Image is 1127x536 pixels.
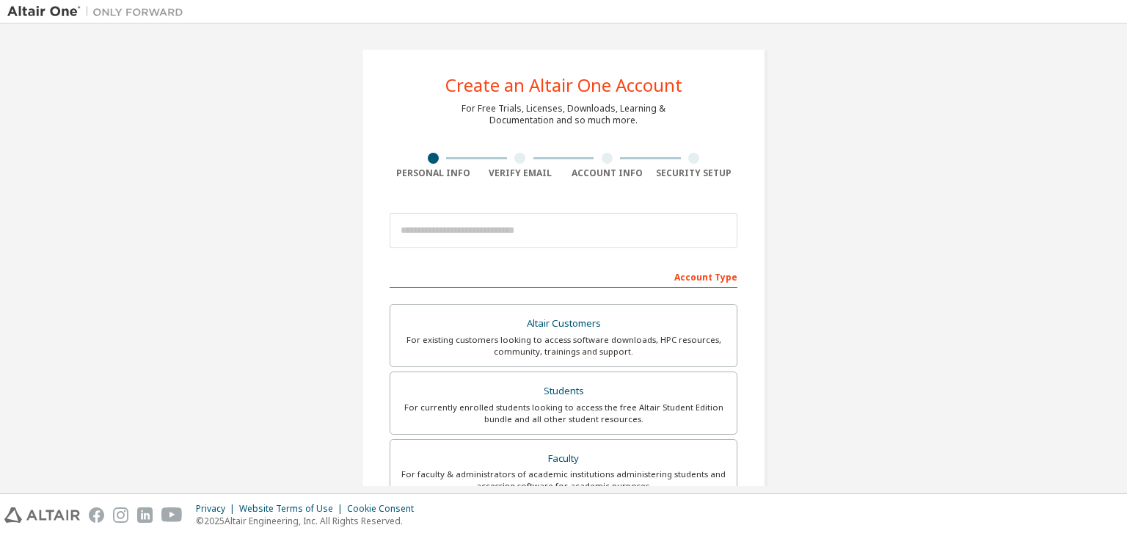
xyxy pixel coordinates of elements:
div: Cookie Consent [347,503,423,515]
div: Security Setup [651,167,738,179]
div: Create an Altair One Account [445,76,682,94]
img: instagram.svg [113,507,128,523]
img: Altair One [7,4,191,19]
div: Verify Email [477,167,564,179]
img: youtube.svg [161,507,183,523]
div: For currently enrolled students looking to access the free Altair Student Edition bundle and all ... [399,402,728,425]
div: Altair Customers [399,314,728,334]
div: For faculty & administrators of academic institutions administering students and accessing softwa... [399,468,728,492]
p: © 2025 Altair Engineering, Inc. All Rights Reserved. [196,515,423,527]
div: For existing customers looking to access software downloads, HPC resources, community, trainings ... [399,334,728,358]
div: Account Type [390,264,737,288]
img: linkedin.svg [137,507,153,523]
div: Privacy [196,503,239,515]
div: Personal Info [390,167,477,179]
img: facebook.svg [89,507,104,523]
img: altair_logo.svg [4,507,80,523]
div: Website Terms of Use [239,503,347,515]
div: Students [399,381,728,402]
div: Account Info [563,167,651,179]
div: Faculty [399,449,728,469]
div: For Free Trials, Licenses, Downloads, Learning & Documentation and so much more. [462,103,665,126]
